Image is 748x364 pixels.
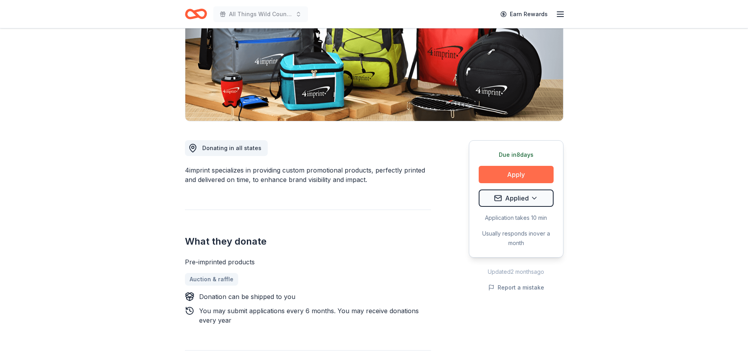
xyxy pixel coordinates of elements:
[479,166,554,183] button: Apply
[202,145,261,151] span: Donating in all states
[199,292,295,301] div: Donation can be shipped to you
[505,193,529,203] span: Applied
[479,150,554,160] div: Due in 8 days
[479,229,554,248] div: Usually responds in over a month
[185,257,431,267] div: Pre-imprinted products
[488,283,544,292] button: Report a mistake
[213,6,308,22] button: All Things Wild Country Brunch
[229,9,292,19] span: All Things Wild Country Brunch
[185,273,238,286] a: Auction & raffle
[469,267,563,277] div: Updated 2 months ago
[185,165,431,184] div: 4imprint specializes in providing custom promotional products, perfectly printed and delivered on...
[185,5,207,23] a: Home
[479,189,554,207] button: Applied
[479,213,554,223] div: Application takes 10 min
[496,7,552,21] a: Earn Rewards
[185,235,431,248] h2: What they donate
[199,306,431,325] div: You may submit applications every 6 months . You may receive donations every year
